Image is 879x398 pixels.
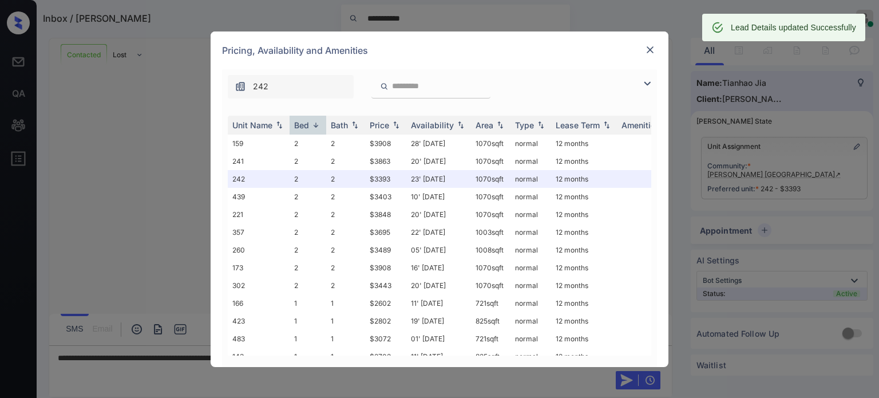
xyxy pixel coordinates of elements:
td: 20' [DATE] [406,206,471,223]
td: 166 [228,294,290,312]
td: 2 [290,188,326,206]
td: 11' [DATE] [406,294,471,312]
td: 12 months [551,223,617,241]
td: 01' [DATE] [406,330,471,348]
div: Pricing, Availability and Amenities [211,31,668,69]
td: 12 months [551,206,617,223]
td: $3908 [365,135,406,152]
td: 19' [DATE] [406,312,471,330]
td: $3489 [365,241,406,259]
td: 12 months [551,277,617,294]
td: 12 months [551,330,617,348]
td: 721 sqft [471,330,510,348]
td: 143 [228,348,290,365]
span: 242 [253,80,268,93]
td: 2 [326,170,365,188]
td: 357 [228,223,290,241]
td: 1008 sqft [471,241,510,259]
td: 1070 sqft [471,206,510,223]
td: 12 months [551,152,617,170]
td: $3393 [365,170,406,188]
img: icon-zuma [235,81,246,92]
div: Bath [331,120,348,130]
td: 302 [228,277,290,294]
td: 242 [228,170,290,188]
td: 159 [228,135,290,152]
td: 1 [326,348,365,365]
td: 1 [326,294,365,312]
td: normal [510,206,551,223]
td: normal [510,294,551,312]
td: 16' [DATE] [406,259,471,277]
td: normal [510,188,551,206]
td: normal [510,170,551,188]
td: 221 [228,206,290,223]
td: 2 [290,241,326,259]
td: $2802 [365,312,406,330]
div: Lease Term [556,120,600,130]
img: sorting [390,121,402,129]
td: 825 sqft [471,348,510,365]
td: 2 [290,206,326,223]
div: Type [515,120,534,130]
td: 1 [290,330,326,348]
img: sorting [349,121,361,129]
td: 12 months [551,170,617,188]
td: 1070 sqft [471,259,510,277]
div: Availability [411,120,454,130]
img: icon-zuma [380,81,389,92]
td: normal [510,348,551,365]
td: 1 [290,312,326,330]
div: Area [476,120,493,130]
td: 12 months [551,241,617,259]
td: $3403 [365,188,406,206]
td: 2 [290,259,326,277]
div: Price [370,120,389,130]
img: sorting [274,121,285,129]
td: 2 [290,170,326,188]
td: normal [510,277,551,294]
td: $2702 [365,348,406,365]
td: $3848 [365,206,406,223]
td: 2 [290,277,326,294]
td: 2 [326,259,365,277]
td: 2 [290,223,326,241]
img: sorting [535,121,547,129]
td: 12 months [551,259,617,277]
td: 1070 sqft [471,170,510,188]
td: 23' [DATE] [406,170,471,188]
td: 1070 sqft [471,277,510,294]
td: $3863 [365,152,406,170]
td: 2 [326,206,365,223]
td: 721 sqft [471,294,510,312]
td: 20' [DATE] [406,152,471,170]
td: 1070 sqft [471,135,510,152]
td: 2 [326,135,365,152]
td: 439 [228,188,290,206]
td: 1 [326,312,365,330]
div: Lead Details updated Successfully [731,17,856,38]
td: 2 [326,152,365,170]
td: 2 [326,223,365,241]
td: 12 months [551,348,617,365]
img: icon-zuma [640,77,654,90]
td: 423 [228,312,290,330]
div: Bed [294,120,309,130]
td: normal [510,135,551,152]
td: 28' [DATE] [406,135,471,152]
img: sorting [494,121,506,129]
td: normal [510,330,551,348]
td: normal [510,312,551,330]
td: 22' [DATE] [406,223,471,241]
td: 12 months [551,312,617,330]
td: 173 [228,259,290,277]
td: 2 [326,188,365,206]
td: 1003 sqft [471,223,510,241]
td: 825 sqft [471,312,510,330]
td: 05' [DATE] [406,241,471,259]
img: sorting [455,121,466,129]
div: Amenities [621,120,660,130]
img: close [644,44,656,56]
td: 11' [DATE] [406,348,471,365]
td: $3443 [365,277,406,294]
